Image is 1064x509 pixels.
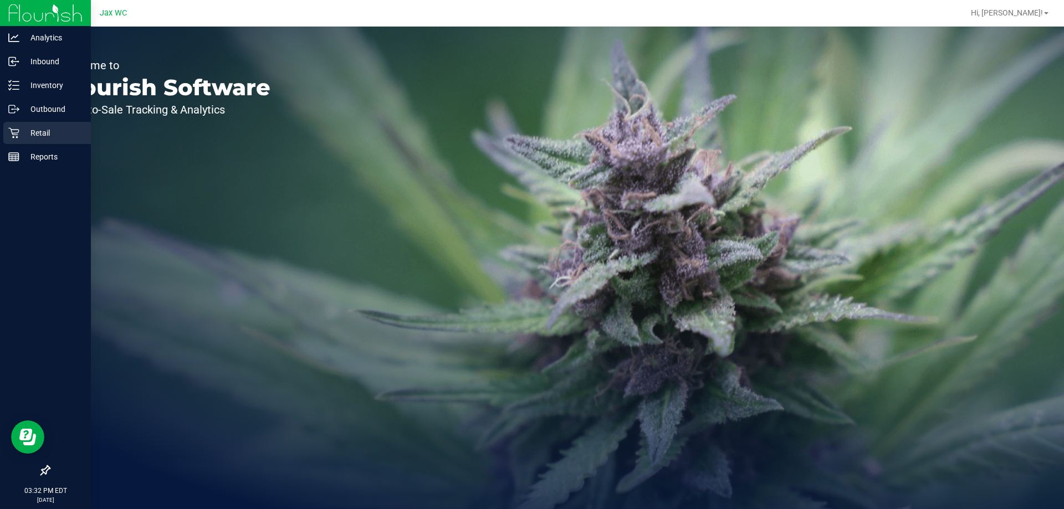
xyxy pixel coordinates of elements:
[19,55,86,68] p: Inbound
[19,31,86,44] p: Analytics
[8,151,19,162] inline-svg: Reports
[19,79,86,92] p: Inventory
[5,486,86,496] p: 03:32 PM EDT
[19,126,86,140] p: Retail
[8,80,19,91] inline-svg: Inventory
[8,127,19,138] inline-svg: Retail
[8,32,19,43] inline-svg: Analytics
[8,56,19,67] inline-svg: Inbound
[11,420,44,454] iframe: Resource center
[60,76,270,99] p: Flourish Software
[19,102,86,116] p: Outbound
[971,8,1043,17] span: Hi, [PERSON_NAME]!
[19,150,86,163] p: Reports
[60,104,270,115] p: Seed-to-Sale Tracking & Analytics
[8,104,19,115] inline-svg: Outbound
[60,60,270,71] p: Welcome to
[5,496,86,504] p: [DATE]
[100,8,127,18] span: Jax WC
